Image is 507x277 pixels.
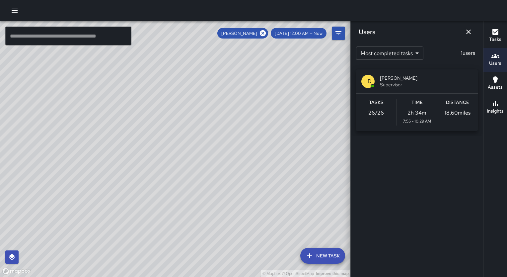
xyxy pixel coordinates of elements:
p: 2h 34m [407,109,426,117]
p: 26 / 26 [368,109,384,117]
button: Dismiss [462,25,475,39]
button: LD[PERSON_NAME]SupervisorTasks26/26Time2h 34m7:55 - 10:29 AMDistance18.60miles [356,69,478,131]
h6: Assets [488,84,503,91]
p: 1 users [458,49,478,57]
h6: Distance [446,99,469,106]
p: 18.60 miles [445,109,471,117]
span: 7:55 - 10:29 AM [403,118,431,125]
button: New Task [300,248,345,264]
button: Users [483,48,507,72]
span: [DATE] 12:00 AM — Now [271,31,326,36]
h6: Insights [487,108,504,115]
button: Insights [483,96,507,120]
h6: Time [411,99,423,106]
div: [PERSON_NAME] [217,28,268,39]
div: Most completed tasks [356,46,423,60]
span: [PERSON_NAME] [380,75,472,81]
h6: Tasks [489,36,501,43]
h6: Users [359,27,375,37]
button: Tasks [483,24,507,48]
button: Assets [483,72,507,96]
h6: Users [489,60,501,67]
button: Filters [332,27,345,40]
span: Supervisor [380,81,472,88]
h6: Tasks [369,99,384,106]
span: [PERSON_NAME] [217,31,261,36]
p: LD [364,77,372,85]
